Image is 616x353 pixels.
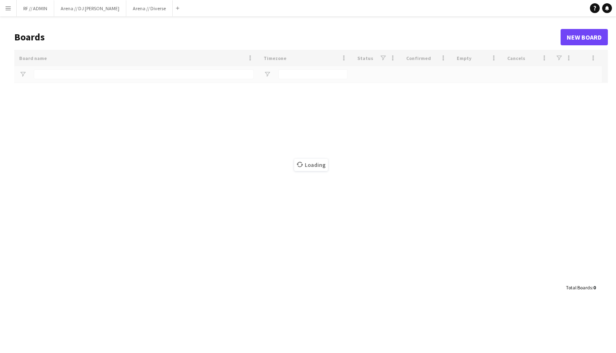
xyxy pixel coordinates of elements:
[14,31,561,43] h1: Boards
[126,0,173,16] button: Arena // Diverse
[566,280,596,295] div: :
[17,0,54,16] button: RF // ADMIN
[566,284,592,291] span: Total Boards
[54,0,126,16] button: Arena // DJ [PERSON_NAME]
[593,284,596,291] span: 0
[561,29,608,45] a: New Board
[294,159,328,171] span: Loading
